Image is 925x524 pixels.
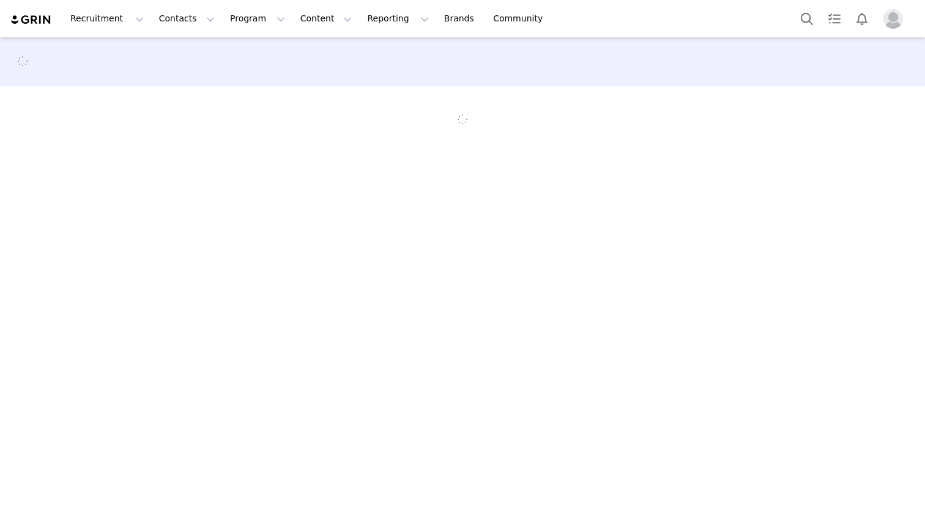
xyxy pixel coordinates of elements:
[360,5,436,32] button: Reporting
[63,5,151,32] button: Recruitment
[10,14,53,26] img: grin logo
[821,5,848,32] a: Tasks
[486,5,555,32] a: Community
[293,5,360,32] button: Content
[876,9,915,29] button: Profile
[152,5,222,32] button: Contacts
[223,5,292,32] button: Program
[437,5,485,32] a: Brands
[883,9,903,29] img: placeholder-profile.jpg
[849,5,875,32] button: Notifications
[793,5,820,32] button: Search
